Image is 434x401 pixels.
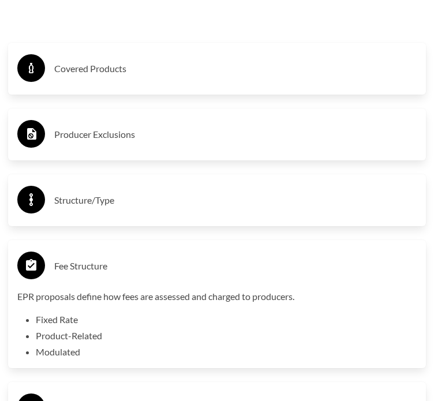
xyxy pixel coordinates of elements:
li: Fixed Rate [36,313,417,327]
h3: Producer Exclusions [54,125,417,144]
h3: Structure/Type [54,191,417,209]
h3: Covered Products [54,59,417,78]
li: Modulated [36,345,417,359]
h3: Fee Structure [54,257,417,275]
li: Product-Related [36,329,417,343]
p: EPR proposals define how fees are assessed and charged to producers. [17,290,417,303]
